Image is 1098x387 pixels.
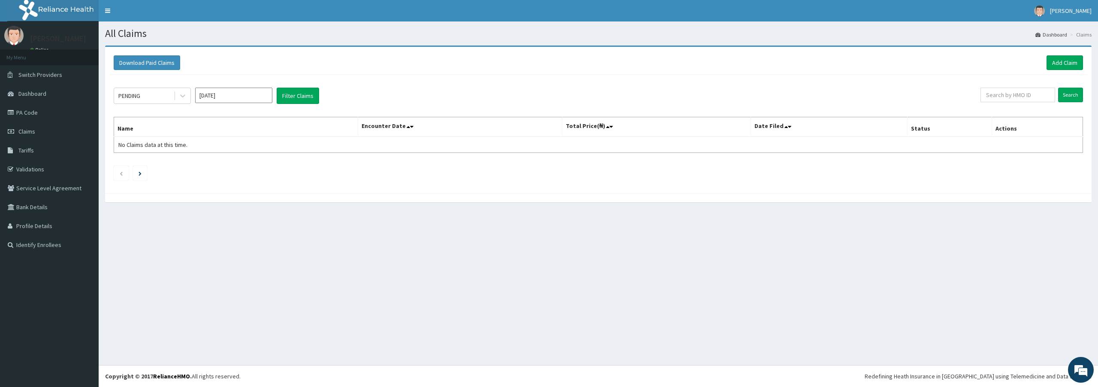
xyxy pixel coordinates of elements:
button: Download Paid Claims [114,55,180,70]
a: Next page [139,169,142,177]
span: [PERSON_NAME] [1050,7,1092,15]
span: No Claims data at this time. [118,141,187,149]
p: [PERSON_NAME] [30,35,86,43]
a: RelianceHMO [153,372,190,380]
th: Date Filed [751,117,908,137]
th: Encounter Date [358,117,562,137]
footer: All rights reserved. [99,365,1098,387]
span: Switch Providers [18,71,62,79]
img: User Image [4,26,24,45]
span: Tariffs [18,146,34,154]
li: Claims [1068,31,1092,38]
div: PENDING [118,91,140,100]
a: Add Claim [1047,55,1083,70]
th: Status [908,117,992,137]
a: Online [30,47,51,53]
th: Actions [992,117,1083,137]
input: Select Month and Year [195,88,272,103]
a: Previous page [119,169,123,177]
strong: Copyright © 2017 . [105,372,192,380]
input: Search [1058,88,1083,102]
span: Claims [18,128,35,135]
img: User Image [1034,6,1045,16]
a: Dashboard [1035,31,1067,38]
div: Redefining Heath Insurance in [GEOGRAPHIC_DATA] using Telemedicine and Data Science! [865,372,1092,381]
button: Filter Claims [277,88,319,104]
th: Total Price(₦) [562,117,751,137]
span: Dashboard [18,90,46,98]
th: Name [114,117,358,137]
input: Search by HMO ID [980,88,1055,102]
h1: All Claims [105,28,1092,39]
